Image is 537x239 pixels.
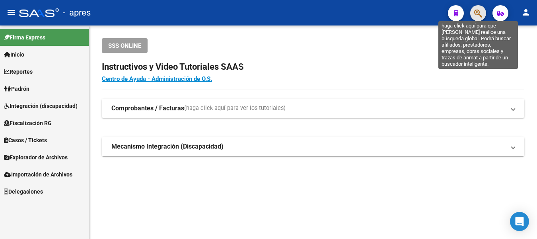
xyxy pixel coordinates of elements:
[4,136,47,145] span: Casos / Tickets
[4,33,45,42] span: Firma Express
[4,153,68,162] span: Explorador de Archivos
[102,99,524,118] mat-expansion-panel-header: Comprobantes / Facturas(haga click aquí para ver los tutoriales)
[4,119,52,127] span: Fiscalización RG
[4,102,78,110] span: Integración (discapacidad)
[63,4,91,22] span: - apres
[111,104,184,113] strong: Comprobantes / Facturas
[4,84,29,93] span: Padrón
[510,212,529,231] div: Open Intercom Messenger
[102,59,524,74] h2: Instructivos y Video Tutoriales SAAS
[6,8,16,17] mat-icon: menu
[102,137,524,156] mat-expansion-panel-header: Mecanismo Integración (Discapacidad)
[4,170,72,179] span: Importación de Archivos
[521,8,531,17] mat-icon: person
[184,104,286,113] span: (haga click aquí para ver los tutoriales)
[102,38,148,53] button: SSS ONLINE
[111,142,224,151] strong: Mecanismo Integración (Discapacidad)
[4,67,33,76] span: Reportes
[108,42,141,49] span: SSS ONLINE
[102,75,212,82] a: Centro de Ayuda - Administración de O.S.
[4,187,43,196] span: Delegaciones
[4,50,24,59] span: Inicio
